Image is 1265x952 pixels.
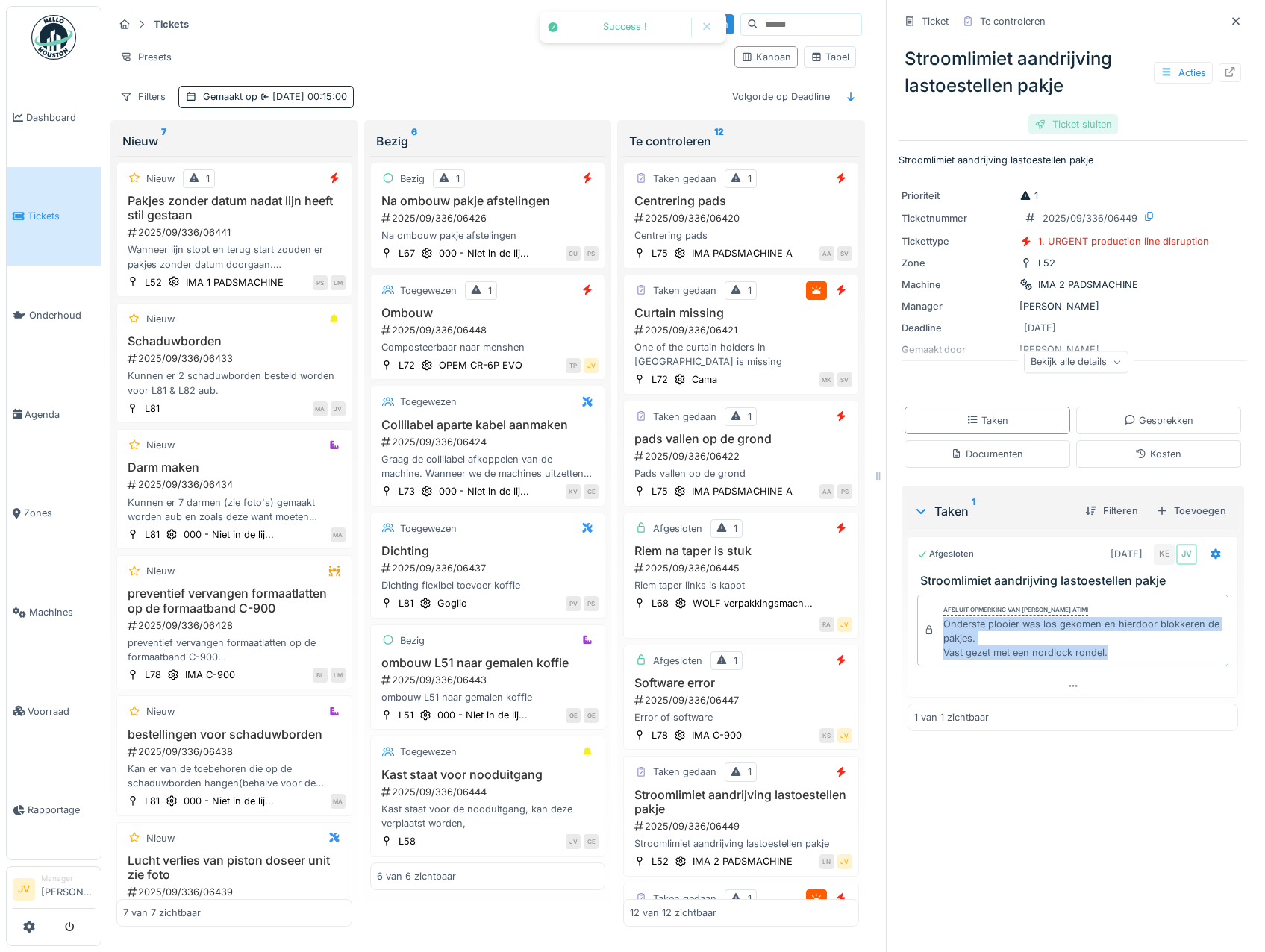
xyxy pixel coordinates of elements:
div: Ticket [922,14,949,28]
h3: Collilabel aparte kabel aanmaken [377,418,599,432]
div: Tabel [810,50,849,64]
div: JV [837,617,852,632]
a: Machines [7,563,101,662]
div: Taken gedaan [653,892,716,906]
div: 2025/09/336/06438 [126,745,346,759]
div: SV [837,372,852,387]
div: WOLF verpakkingsmach... [693,596,813,610]
div: Machine [902,278,1013,292]
div: Toegewezen [400,284,457,298]
div: Ticket sluiten [1028,114,1118,134]
h3: Lucht verlies van piston doseer unit zie foto [123,854,346,882]
span: [DATE] 00:15:00 [257,91,347,102]
span: Voorraad [28,704,95,718]
div: IMA PADSMACHINE A [692,246,793,260]
div: 000 - Niet in de lij... [437,708,528,722]
div: L75 [652,484,668,498]
h3: Centrering pads [630,194,852,208]
div: Kan er van de toebehoren die op de schaduwborden hangen(behalve voor de stofzuigers) bril,hamer e... [123,762,346,790]
div: Cama [692,372,717,386]
div: Gemaakt op [203,90,347,104]
div: Acties [1154,62,1213,84]
div: Kunnen er 7 darmen (zie foto's) gemaakt worden aub en zoals deze want moeten kunnen opgehangen wo... [123,495,346,524]
div: GE [584,484,599,499]
li: JV [13,878,35,901]
div: IMA 2 PADSMACHINE [693,854,793,868]
div: 2025/09/336/06443 [380,673,599,687]
sup: 7 [161,132,166,150]
div: IMA 2 PADSMACHINE [1038,278,1138,292]
div: 2025/09/336/06444 [380,785,599,799]
div: 12 van 12 zichtbaar [630,906,716,920]
a: Zones [7,464,101,563]
div: Ticketnummer [902,211,1013,225]
a: Agenda [7,365,101,464]
div: One of the curtain holders in [GEOGRAPHIC_DATA] is missing [630,340,852,369]
div: L81 [145,401,160,416]
div: 1 [1019,189,1038,203]
div: 1 van 1 zichtbaar [914,710,989,724]
div: KV [566,484,581,499]
div: CU [566,246,581,261]
div: JV [837,854,852,869]
div: JV [584,358,599,373]
h3: Schaduwborden [123,334,346,348]
div: Te controleren [629,132,853,150]
div: L52 [145,275,162,289]
h3: preventief vervangen formaatlatten op de formaatband C-900 [123,586,346,615]
div: Manager [902,299,1013,313]
div: Goglio [437,596,467,610]
div: ombouw L51 naar gemalen koffie [377,690,599,704]
div: SV [837,246,852,261]
div: Dichting flexibel toevoer koffie [377,578,599,592]
div: 2025/09/336/06426 [380,211,599,225]
div: Kosten [1135,447,1181,461]
div: L72 [399,358,415,372]
h3: Curtain missing [630,306,852,320]
div: Volgorde op Deadline [725,86,837,107]
div: PS [837,484,852,499]
div: BL [313,668,328,683]
div: L78 [145,668,161,682]
div: 2025/09/336/06445 [633,561,852,575]
div: preventief vervangen formaatlatten op de formaatband C-900 graag inplannen zodat de defecte terug... [123,636,346,664]
span: Dashboard [26,110,95,125]
div: OPEM CR-6P EVO [439,358,522,372]
div: 1 [748,172,752,186]
div: Graag de collilabel afkoppelen van de machine. Wanneer we de machines uitzetten, gaat de labelaar... [377,452,599,480]
div: KE [1154,544,1175,565]
div: Taken [966,413,1008,428]
div: Error of software [630,710,852,724]
div: IMA C-900 [692,728,742,742]
div: JV [331,401,346,416]
div: L67 [399,246,415,260]
div: L81 [145,527,160,542]
span: Tickets [28,209,95,223]
h3: Stroomlimiet aandrijving lastoestellen pakje [920,574,1231,588]
div: Afsluit opmerking van [PERSON_NAME] atimi [943,605,1088,616]
div: Centrering pads [630,228,852,242]
div: Onderste plooier was los gekomen en hierdoor blokkeren de pakjes. Vast gezet met een nordlock ron... [943,617,1222,660]
p: Stroomlimiet aandrijving lastoestellen pakje [899,153,1247,167]
div: Taken gedaan [653,172,716,186]
div: 1 [456,172,460,186]
a: Voorraad [7,662,101,761]
div: JV [1176,544,1197,565]
h3: pads vallen op de grond [630,432,852,446]
div: L58 [399,834,416,848]
div: Filters [113,86,172,107]
div: Riem taper links is kapot [630,578,852,592]
div: 1 [748,892,752,906]
div: [PERSON_NAME] [902,299,1244,313]
h3: Software error [630,676,852,690]
div: Taken gedaan [653,284,716,298]
div: Nieuw [146,704,175,718]
div: JV [837,728,852,743]
div: L78 [652,728,668,742]
div: Bezig [400,172,425,186]
div: L68 [652,596,669,610]
div: Bekijk alle details [1024,351,1128,373]
h3: bestellingen voor schaduwborden [123,727,346,742]
div: AA [819,246,834,261]
span: Zones [24,506,95,520]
